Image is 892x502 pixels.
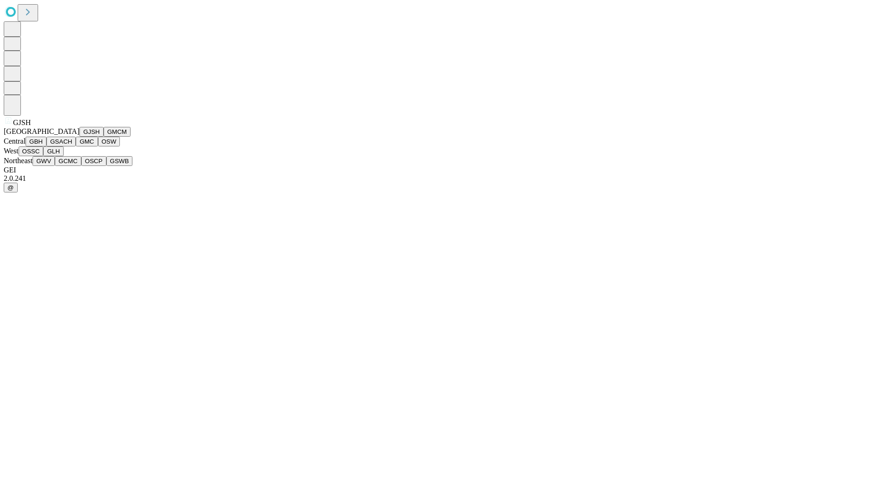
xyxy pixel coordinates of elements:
button: GSWB [106,156,133,166]
button: GMCM [104,127,131,137]
span: GJSH [13,119,31,126]
span: @ [7,184,14,191]
button: GLH [43,146,63,156]
button: GWV [33,156,55,166]
button: @ [4,183,18,192]
div: 2.0.241 [4,174,888,183]
button: OSW [98,137,120,146]
span: [GEOGRAPHIC_DATA] [4,127,79,135]
div: GEI [4,166,888,174]
span: Northeast [4,157,33,165]
button: GBH [26,137,46,146]
button: GSACH [46,137,76,146]
span: West [4,147,19,155]
button: GJSH [79,127,104,137]
span: Central [4,137,26,145]
button: OSCP [81,156,106,166]
button: GMC [76,137,98,146]
button: OSSC [19,146,44,156]
button: GCMC [55,156,81,166]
